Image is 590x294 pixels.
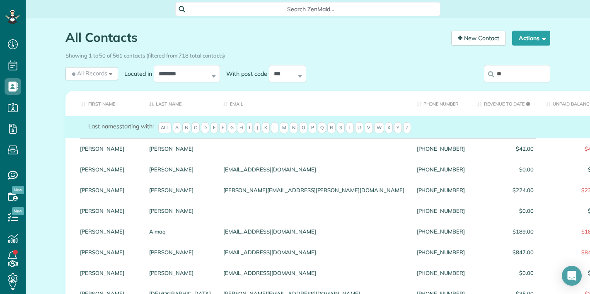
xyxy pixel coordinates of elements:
a: [PERSON_NAME] [149,208,210,214]
span: P [309,122,317,134]
div: [PHONE_NUMBER] [411,159,471,180]
button: Actions [512,31,550,46]
span: $0.00 [477,208,534,214]
span: A [173,122,181,134]
a: [PERSON_NAME] [149,187,210,193]
div: [PHONE_NUMBER] [411,138,471,159]
div: [PERSON_NAME][EMAIL_ADDRESS][PERSON_NAME][DOMAIN_NAME] [217,180,411,200]
span: Z [403,122,411,134]
span: New [12,207,24,215]
a: [PERSON_NAME] [80,166,137,172]
a: Aimaq [149,229,210,234]
span: Last names [88,123,119,130]
th: Last Name: activate to sort column descending [143,91,217,116]
label: starting with: [88,122,154,130]
span: $847.00 [477,249,534,255]
span: N [290,122,298,134]
span: L [271,122,278,134]
a: [PERSON_NAME] [80,270,137,276]
span: O [299,122,307,134]
div: [PHONE_NUMBER] [411,200,471,221]
div: Open Intercom Messenger [562,266,582,286]
span: New [12,186,24,194]
a: New Contact [451,31,506,46]
label: Located in [118,70,154,78]
div: [EMAIL_ADDRESS][DOMAIN_NAME] [217,221,411,242]
span: E [210,122,218,134]
span: I [247,122,253,134]
div: [EMAIL_ADDRESS][DOMAIN_NAME] [217,242,411,263]
span: S [337,122,345,134]
span: T [346,122,354,134]
span: D [201,122,209,134]
span: K [262,122,270,134]
span: All Records [70,69,107,77]
span: $224.00 [477,187,534,193]
span: W [374,122,384,134]
a: [PERSON_NAME] [80,229,137,234]
span: U [355,122,363,134]
span: H [237,122,245,134]
th: Phone number: activate to sort column ascending [411,91,471,116]
th: Revenue to Date: activate to sort column ascending [471,91,540,116]
th: First Name: activate to sort column ascending [65,91,143,116]
span: $42.00 [477,146,534,152]
a: [PERSON_NAME] [149,270,210,276]
a: [PERSON_NAME] [149,249,210,255]
span: All [158,122,172,134]
span: R [327,122,336,134]
span: $0.00 [477,270,534,276]
span: $0.00 [477,166,534,172]
th: Email: activate to sort column ascending [217,91,411,116]
div: [PHONE_NUMBER] [411,221,471,242]
h1: All Contacts [65,31,445,44]
span: G [228,122,236,134]
div: Showing 1 to 50 of 561 contacts (filtered from 718 total contacts) [65,48,550,60]
span: M [280,122,288,134]
a: [PERSON_NAME] [149,146,210,152]
span: B [182,122,190,134]
span: $189.00 [477,229,534,234]
a: [PERSON_NAME] [80,249,137,255]
label: With post code [220,70,269,78]
a: [PERSON_NAME] [149,166,210,172]
span: J [254,122,261,134]
div: [PHONE_NUMBER] [411,242,471,263]
span: Q [318,122,326,134]
a: [PERSON_NAME] [80,208,137,214]
div: [EMAIL_ADDRESS][DOMAIN_NAME] [217,263,411,283]
span: C [191,122,200,134]
div: [PHONE_NUMBER] [411,180,471,200]
div: [EMAIL_ADDRESS][DOMAIN_NAME] [217,159,411,180]
a: [PERSON_NAME] [80,187,137,193]
div: [PHONE_NUMBER] [411,263,471,283]
span: F [219,122,227,134]
span: X [385,122,393,134]
span: Y [394,122,402,134]
span: V [365,122,373,134]
a: [PERSON_NAME] [80,146,137,152]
